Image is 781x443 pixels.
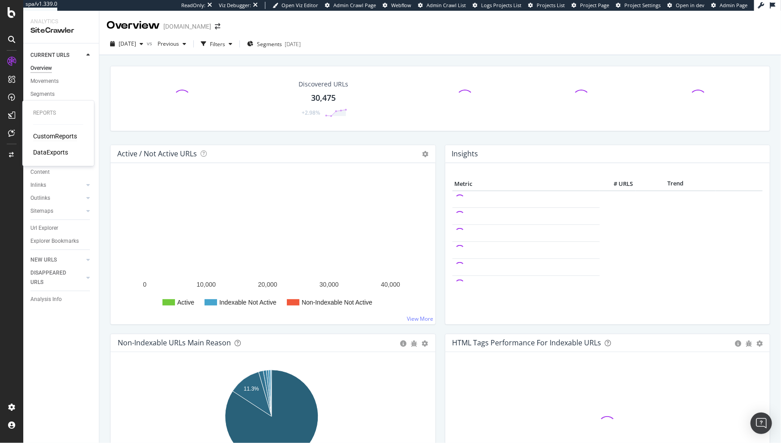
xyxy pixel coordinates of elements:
[30,295,93,304] a: Analysis Info
[119,40,136,47] span: 2025 Oct. 5th
[735,340,741,347] div: circle-info
[383,2,411,9] a: Webflow
[107,37,147,51] button: [DATE]
[163,22,211,31] div: [DOMAIN_NAME]
[528,2,565,9] a: Projects List
[30,206,84,216] a: Sitemaps
[30,194,84,203] a: Outlinks
[30,64,93,73] a: Overview
[33,110,83,117] div: Reports
[381,281,400,288] text: 40,000
[333,2,376,9] span: Admin Crawl Page
[30,181,84,190] a: Inlinks
[197,37,236,51] button: Filters
[473,2,521,9] a: Logs Projects List
[30,90,93,99] a: Segments
[422,340,428,347] div: gear
[147,39,154,47] span: vs
[720,2,747,9] span: Admin Page
[537,2,565,9] span: Projects List
[30,255,57,265] div: NEW URLS
[756,340,763,347] div: gear
[667,2,704,9] a: Open in dev
[418,2,466,9] a: Admin Crawl List
[580,2,609,9] span: Project Page
[177,299,194,306] text: Active
[624,2,661,9] span: Project Settings
[299,80,349,89] div: Discovered URLs
[452,177,600,191] th: Metric
[30,18,92,26] div: Analytics
[285,40,301,48] div: [DATE]
[154,37,190,51] button: Previous
[30,194,50,203] div: Outlinks
[452,148,478,160] h4: Insights
[219,2,251,9] div: Viz Debugger:
[30,64,52,73] div: Overview
[30,237,79,246] div: Explorer Bookmarks
[257,40,282,48] span: Segments
[30,90,55,99] div: Segments
[273,2,318,9] a: Open Viz Editor
[481,2,521,9] span: Logs Projects List
[751,413,772,434] div: Open Intercom Messenger
[30,268,76,287] div: DISAPPEARED URLS
[30,26,92,36] div: SiteCrawler
[30,224,93,233] a: Url Explorer
[636,177,716,191] th: Trend
[30,51,84,60] a: CURRENT URLS
[282,2,318,9] span: Open Viz Editor
[215,23,220,30] div: arrow-right-arrow-left
[210,40,225,48] div: Filters
[452,338,602,347] div: HTML Tags Performance for Indexable URLs
[181,2,205,9] div: ReadOnly:
[411,340,418,347] div: bug
[30,206,53,216] div: Sitemaps
[30,77,93,86] a: Movements
[243,37,304,51] button: Segments[DATE]
[107,18,160,33] div: Overview
[391,2,411,9] span: Webflow
[407,315,434,323] a: View More
[196,281,216,288] text: 10,000
[33,148,68,157] a: DataExports
[30,77,59,86] div: Movements
[572,2,609,9] a: Project Page
[258,281,277,288] text: 20,000
[33,132,77,141] a: CustomReports
[154,40,179,47] span: Previous
[143,281,147,288] text: 0
[244,386,259,392] text: 11.3%
[676,2,704,9] span: Open in dev
[711,2,747,9] a: Admin Page
[401,340,407,347] div: circle-info
[118,338,231,347] div: Non-Indexable URLs Main Reason
[312,92,336,104] div: 30,475
[616,2,661,9] a: Project Settings
[30,237,93,246] a: Explorer Bookmarks
[325,2,376,9] a: Admin Crawl Page
[746,340,752,347] div: bug
[30,268,84,287] a: DISAPPEARED URLS
[302,299,372,306] text: Non-Indexable Not Active
[117,148,197,160] h4: Active / Not Active URLs
[423,151,429,157] i: Options
[427,2,466,9] span: Admin Crawl List
[118,177,425,317] svg: A chart.
[30,255,84,265] a: NEW URLS
[30,181,46,190] div: Inlinks
[30,51,69,60] div: CURRENT URLS
[30,295,62,304] div: Analysis Info
[600,177,636,191] th: # URLS
[302,109,320,116] div: +2.98%
[320,281,339,288] text: 30,000
[30,224,58,233] div: Url Explorer
[30,168,93,177] a: Content
[219,299,277,306] text: Indexable Not Active
[30,168,50,177] div: Content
